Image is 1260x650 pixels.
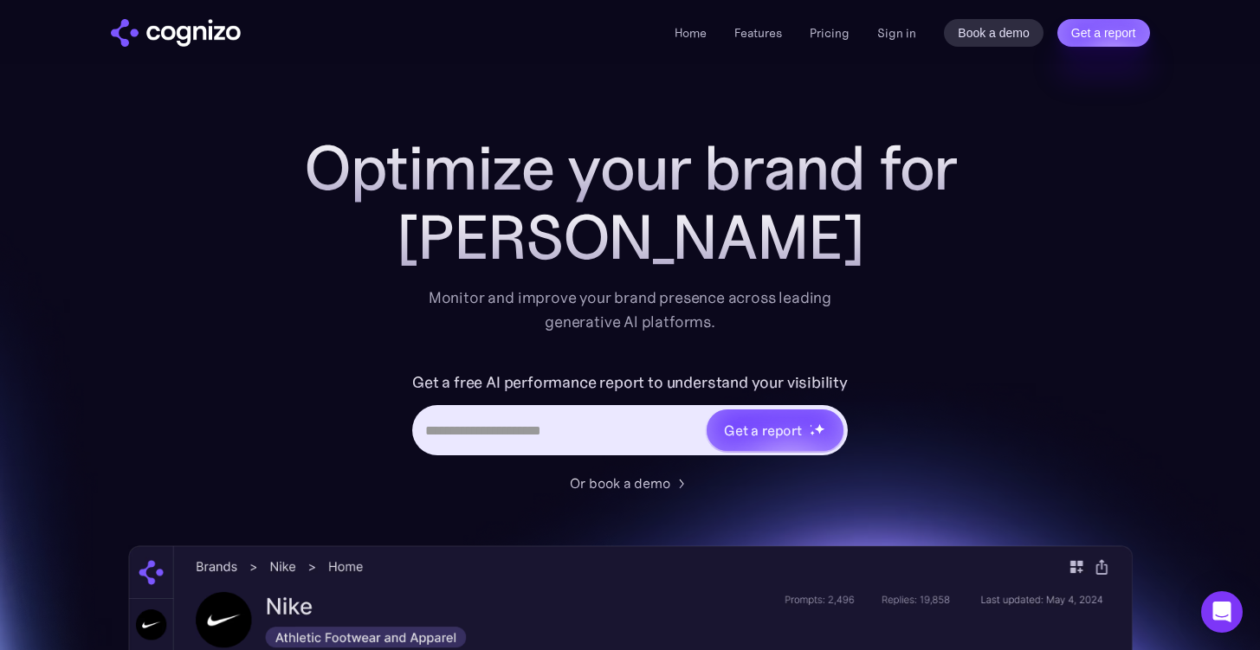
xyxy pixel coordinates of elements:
[412,369,848,396] label: Get a free AI performance report to understand your visibility
[570,473,670,493] div: Or book a demo
[734,25,782,41] a: Features
[417,286,843,334] div: Monitor and improve your brand presence across leading generative AI platforms.
[810,25,850,41] a: Pricing
[284,133,977,203] h1: Optimize your brand for
[724,420,802,441] div: Get a report
[877,23,916,43] a: Sign in
[810,430,816,436] img: star
[944,19,1044,47] a: Book a demo
[111,19,241,47] a: home
[814,423,825,434] img: star
[675,25,707,41] a: Home
[570,473,691,493] a: Or book a demo
[810,424,812,427] img: star
[412,369,848,464] form: Hero URL Input Form
[1201,591,1243,633] div: Open Intercom Messenger
[111,19,241,47] img: cognizo logo
[284,203,977,272] div: [PERSON_NAME]
[705,408,845,453] a: Get a reportstarstarstar
[1057,19,1150,47] a: Get a report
